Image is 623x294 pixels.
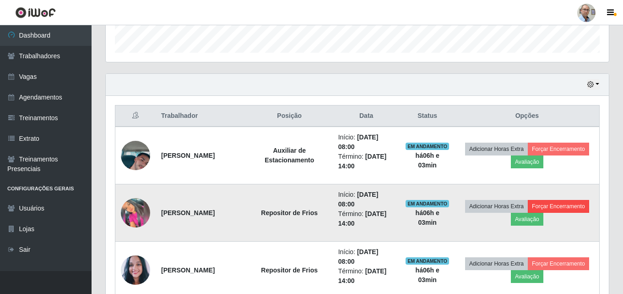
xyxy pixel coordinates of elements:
strong: [PERSON_NAME] [161,152,215,159]
button: Avaliação [511,155,543,168]
th: Posição [246,105,333,127]
img: 1747688912363.jpeg [121,129,150,182]
span: EM ANDAMENTO [406,200,449,207]
time: [DATE] 08:00 [338,191,379,208]
button: Forçar Encerramento [528,200,589,213]
th: Opções [455,105,600,127]
button: Adicionar Horas Extra [465,200,528,213]
strong: Repositor de Frios [261,266,318,274]
li: Início: [338,247,395,266]
button: Avaliação [511,270,543,283]
strong: [PERSON_NAME] [161,266,215,274]
th: Status [400,105,455,127]
li: Início: [338,133,395,152]
strong: há 06 h e 03 min [416,266,439,283]
strong: Auxiliar de Estacionamento [265,147,314,164]
span: EM ANDAMENTO [406,257,449,265]
li: Término: [338,266,395,286]
img: CoreUI Logo [15,7,56,18]
button: Forçar Encerramento [528,143,589,155]
button: Avaliação [511,213,543,226]
img: 1715215500875.jpeg [121,198,150,227]
time: [DATE] 08:00 [338,133,379,150]
li: Término: [338,209,395,228]
strong: Repositor de Frios [261,209,318,216]
button: Forçar Encerramento [528,257,589,270]
img: 1757518630972.jpeg [121,254,150,287]
th: Data [333,105,400,127]
time: [DATE] 08:00 [338,248,379,265]
li: Término: [338,152,395,171]
strong: [PERSON_NAME] [161,209,215,216]
button: Adicionar Horas Extra [465,143,528,155]
li: Início: [338,190,395,209]
strong: há 06 h e 03 min [416,152,439,169]
strong: há 06 h e 03 min [416,209,439,226]
button: Adicionar Horas Extra [465,257,528,270]
span: EM ANDAMENTO [406,143,449,150]
th: Trabalhador [156,105,246,127]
